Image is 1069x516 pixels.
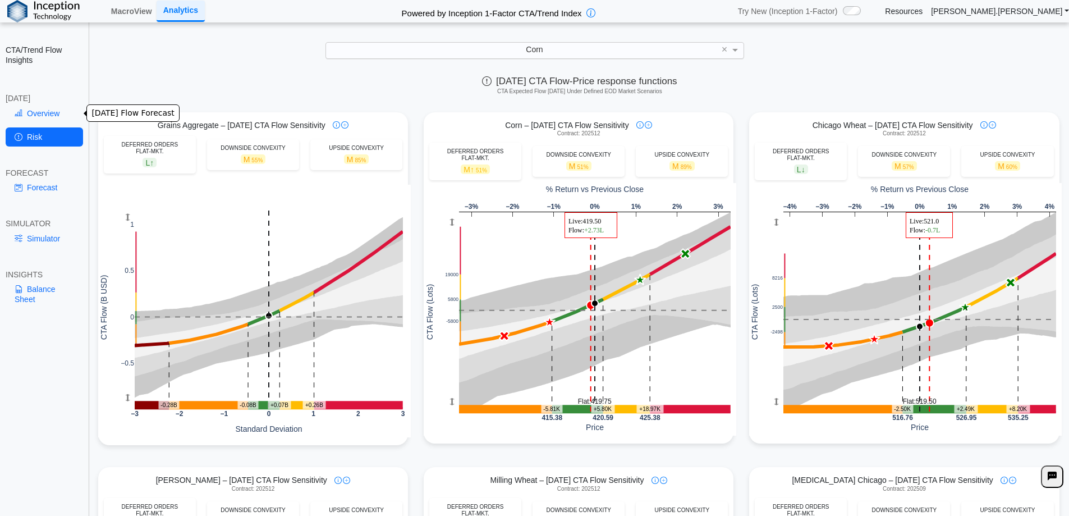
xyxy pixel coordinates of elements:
[482,76,677,86] span: [DATE] CTA Flow-Price response functions
[660,477,667,484] img: plus-icon.svg
[470,165,474,174] span: ↑
[641,507,722,514] div: UPSIDE CONVEXITY
[109,141,190,155] div: DEFERRED ORDERS FLAT-MKT.
[6,270,83,280] div: INSIGHTS
[333,121,340,129] img: info-icon.svg
[720,43,730,58] span: Clear value
[885,6,923,16] a: Resources
[6,45,83,65] h2: CTA/Trend Flow Insights
[669,161,695,171] span: M
[967,507,1048,514] div: UPSIDE CONVEXITY
[980,121,988,129] img: info-icon.svg
[1001,477,1008,484] img: info-icon.svg
[476,167,487,173] span: 51%
[505,120,628,130] span: Corn – [DATE] CTA Flow Sensitivity
[435,148,516,162] div: DEFERRED ORDERS FLAT-MKT.
[6,280,83,309] a: Balance Sheet
[213,145,293,152] div: DOWNSIDE CONVEXITY
[681,164,692,170] span: 89%
[490,475,644,485] span: Milling Wheat – [DATE] CTA Flow Sensitivity
[792,475,993,485] span: [MEDICAL_DATA] Chicago – [DATE] CTA Flow Sensitivity
[641,152,722,158] div: UPSIDE CONVEXITY
[232,486,275,492] span: Contract: 202512
[892,161,917,171] span: M
[566,161,591,171] span: M
[6,229,83,248] a: Simulator
[213,507,293,514] div: DOWNSIDE CONVEXITY
[931,6,1069,16] a: [PERSON_NAME].[PERSON_NAME]
[157,1,205,21] a: Analytics
[355,157,366,163] span: 85%
[95,88,1064,95] h5: CTA Expected Flow [DATE] Under Defined EOD Market Scenarios
[251,157,263,163] span: 55%
[1009,477,1016,484] img: plus-icon.svg
[156,475,327,485] span: [PERSON_NAME] – [DATE] CTA Flow Sensitivity
[538,507,619,514] div: DOWNSIDE CONVEXITY
[107,2,157,21] a: MacroView
[738,6,838,16] span: Try New (Inception 1-Factor)
[316,507,397,514] div: UPSIDE CONVEXITY
[6,104,83,123] a: Overview
[813,120,973,130] span: Chicago Wheat – [DATE] CTA Flow Sensitivity
[461,165,490,174] span: M
[1006,164,1017,170] span: 60%
[158,120,325,130] span: Grains Aggregate – [DATE] CTA Flow Sensitivity
[341,121,348,129] img: plus-icon.svg
[645,121,652,129] img: plus-icon.svg
[903,164,914,170] span: 57%
[6,168,83,178] div: FORECAST
[6,127,83,147] a: Risk
[343,477,350,484] img: plus-icon.svg
[6,178,83,197] a: Forecast
[397,3,586,19] h2: Powered by Inception 1-Factor CTA/Trend Index
[334,477,342,484] img: info-icon.svg
[995,161,1020,171] span: M
[557,486,600,492] span: Contract: 202512
[6,93,83,103] div: [DATE]
[883,486,926,492] span: Contract: 202509
[577,164,589,170] span: 51%
[526,45,543,54] span: Corn
[241,154,266,164] span: M
[801,165,805,174] span: ↓
[652,477,659,484] img: info-icon.svg
[557,130,600,137] span: Contract: 202512
[316,145,397,152] div: UPSIDE CONVEXITY
[143,158,157,167] span: L
[636,121,644,129] img: info-icon.svg
[538,152,619,158] div: DOWNSIDE CONVEXITY
[883,130,926,137] span: Contract: 202512
[760,148,841,162] div: DEFERRED ORDERS FLAT-MKT.
[86,104,179,122] div: [DATE] Flow Forecast
[6,218,83,229] div: SIMULATOR
[989,121,996,129] img: plus-icon.svg
[344,154,369,164] span: M
[722,44,728,54] span: ×
[150,158,154,167] span: ↑
[794,165,808,174] span: L
[967,152,1048,158] div: UPSIDE CONVEXITY
[864,152,944,158] div: DOWNSIDE CONVEXITY
[864,507,944,514] div: DOWNSIDE CONVEXITY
